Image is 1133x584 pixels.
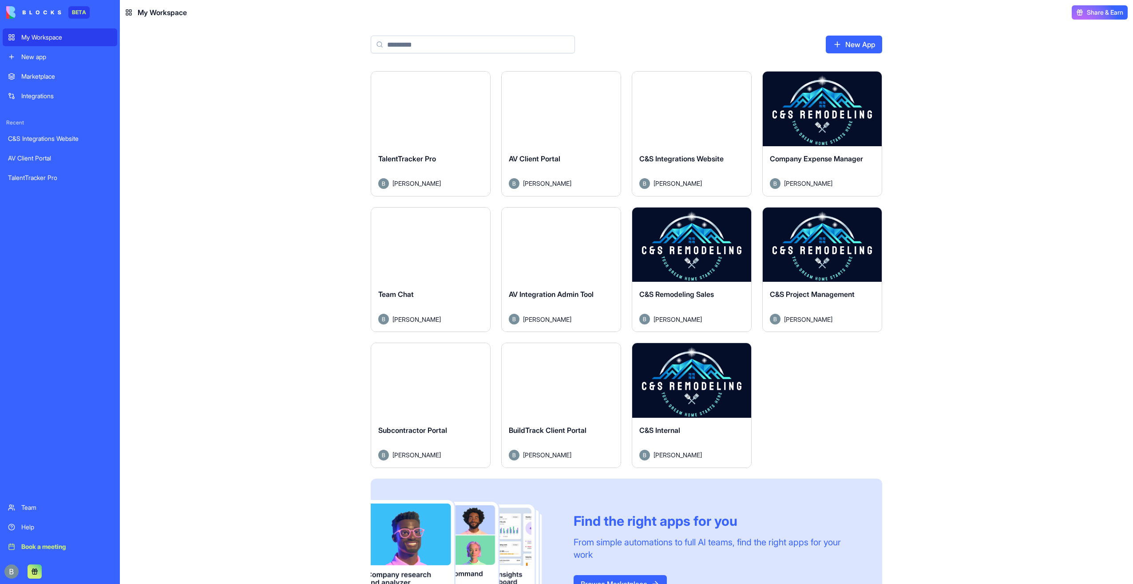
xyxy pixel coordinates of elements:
div: TalentTracker Pro [8,173,112,182]
span: [PERSON_NAME] [784,315,832,324]
div: AV Client Portal [8,154,112,163]
div: New app [21,52,112,61]
div: My Workspace [21,33,112,42]
a: Team ChatAvatar[PERSON_NAME] [371,207,491,332]
img: Avatar [378,314,389,324]
a: C&S Integrations Website [3,130,117,148]
div: Find the right apps for you [574,513,861,529]
span: [PERSON_NAME] [523,315,571,324]
a: Subcontractor PortalAvatar[PERSON_NAME] [371,343,491,468]
span: C&S Integrations Website [639,154,724,163]
a: C&S InternalAvatar[PERSON_NAME] [632,343,752,468]
span: [PERSON_NAME] [654,450,702,460]
span: Share & Earn [1087,8,1123,17]
div: Marketplace [21,72,112,81]
a: C&S Integrations WebsiteAvatar[PERSON_NAME] [632,71,752,196]
span: [PERSON_NAME] [392,450,441,460]
div: C&S Integrations Website [8,134,112,143]
a: TalentTracker ProAvatar[PERSON_NAME] [371,71,491,196]
span: [PERSON_NAME] [523,179,571,188]
span: Recent [3,119,117,126]
span: [PERSON_NAME] [392,179,441,188]
img: Avatar [509,314,519,324]
a: Integrations [3,87,117,105]
a: Team [3,499,117,516]
div: BETA [68,6,90,19]
a: Marketplace [3,68,117,85]
span: C&S Project Management [770,290,855,299]
span: [PERSON_NAME] [654,315,702,324]
a: BETA [6,6,90,19]
span: AV Integration Admin Tool [509,290,594,299]
span: C&S Remodeling Sales [639,290,714,299]
img: Avatar [770,178,780,189]
button: Share & Earn [1072,5,1128,20]
a: New app [3,48,117,66]
div: Team [21,503,112,512]
a: C&S Remodeling SalesAvatar[PERSON_NAME] [632,207,752,332]
img: ACg8ocIug40qN1SCXJiinWdltW7QsPxROn8ZAVDlgOtPD8eQfXIZmw=s96-c [4,564,19,579]
a: Help [3,518,117,536]
div: Integrations [21,92,112,100]
span: TalentTracker Pro [378,154,436,163]
a: Company Expense ManagerAvatar[PERSON_NAME] [762,71,882,196]
span: BuildTrack Client Portal [509,426,586,435]
a: TalentTracker Pro [3,169,117,187]
span: [PERSON_NAME] [523,450,571,460]
a: My Workspace [3,28,117,46]
a: New App [826,36,882,53]
span: [PERSON_NAME] [392,315,441,324]
span: [PERSON_NAME] [784,179,832,188]
img: Avatar [378,178,389,189]
span: [PERSON_NAME] [654,179,702,188]
div: Help [21,523,112,532]
div: From simple automations to full AI teams, find the right apps for your work [574,536,861,561]
span: Subcontractor Portal [378,426,447,435]
img: Avatar [639,450,650,460]
img: Avatar [509,450,519,460]
img: Avatar [509,178,519,189]
span: Company Expense Manager [770,154,863,163]
span: Team Chat [378,290,414,299]
img: Avatar [378,450,389,460]
div: Book a meeting [21,542,112,551]
span: My Workspace [138,7,187,18]
a: AV Client Portal [3,149,117,167]
a: AV Integration Admin ToolAvatar[PERSON_NAME] [501,207,621,332]
a: C&S Project ManagementAvatar[PERSON_NAME] [762,207,882,332]
a: AV Client PortalAvatar[PERSON_NAME] [501,71,621,196]
img: Avatar [639,178,650,189]
img: Avatar [770,314,780,324]
img: Avatar [639,314,650,324]
img: logo [6,6,61,19]
span: C&S Internal [639,426,680,435]
a: Book a meeting [3,538,117,556]
span: AV Client Portal [509,154,560,163]
a: BuildTrack Client PortalAvatar[PERSON_NAME] [501,343,621,468]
